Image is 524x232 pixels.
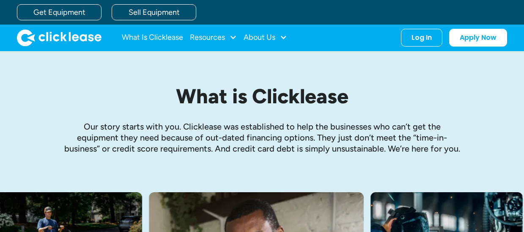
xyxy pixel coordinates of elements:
[17,29,102,46] img: Clicklease logo
[122,29,183,46] a: What Is Clicklease
[412,33,432,42] div: Log In
[17,4,102,20] a: Get Equipment
[63,85,461,108] h1: What is Clicklease
[449,29,507,47] a: Apply Now
[63,121,461,154] p: Our story starts with you. Clicklease was established to help the businesses who can’t get the eq...
[244,29,287,46] div: About Us
[17,29,102,46] a: home
[190,29,237,46] div: Resources
[112,4,196,20] a: Sell Equipment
